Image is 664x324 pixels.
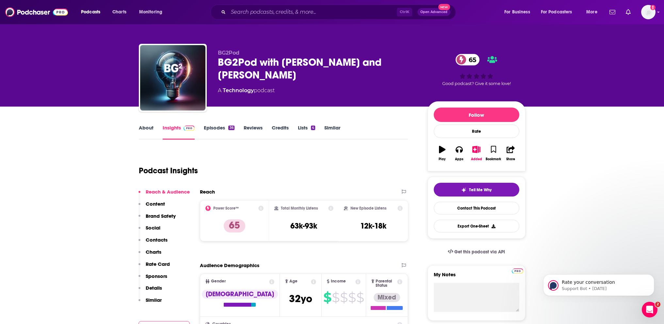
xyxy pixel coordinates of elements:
span: For Podcasters [541,8,572,17]
span: For Business [504,8,530,17]
div: A podcast [218,87,275,94]
div: 4 [311,126,315,130]
a: InsightsPodchaser Pro [163,125,195,140]
button: Apps [451,142,468,165]
button: Open AdvancedNew [417,8,450,16]
div: Share [506,157,515,161]
img: User Profile [641,5,656,19]
button: open menu [500,7,538,17]
a: 65 [456,54,479,65]
a: Episodes36 [204,125,234,140]
button: Follow [434,108,519,122]
a: Similar [324,125,340,140]
span: Open Advanced [420,10,447,14]
div: 65Good podcast? Give it some love! [428,50,526,90]
p: 65 [224,219,245,232]
a: Pro website [512,267,523,274]
h2: New Episode Listens [350,206,386,211]
button: Details [138,285,162,297]
p: Brand Safety [146,213,176,219]
span: New [438,4,450,10]
span: Parental Status [376,279,396,288]
div: Added [471,157,482,161]
span: 2 [655,302,660,307]
span: Age [289,279,298,283]
span: BG2Pod [218,50,239,56]
button: Rate Card [138,261,170,273]
button: open menu [76,7,109,17]
p: Reach & Audience [146,189,190,195]
div: [DEMOGRAPHIC_DATA] [202,290,278,299]
svg: Add a profile image [650,5,656,10]
button: Bookmark [485,142,502,165]
button: Brand Safety [138,213,176,225]
span: Tell Me Why [469,187,492,193]
span: Podcasts [81,8,100,17]
span: Get this podcast via API [454,249,505,255]
span: Income [331,279,346,283]
button: Similar [138,297,162,309]
h2: Power Score™ [213,206,239,211]
img: Podchaser Pro [512,268,523,274]
a: Lists4 [298,125,315,140]
span: 65 [462,54,479,65]
a: Show notifications dropdown [623,7,633,18]
iframe: Intercom live chat [642,302,657,317]
p: Charts [146,249,161,255]
button: tell me why sparkleTell Me Why [434,183,519,196]
button: open menu [135,7,171,17]
button: Added [468,142,485,165]
span: Monitoring [139,8,162,17]
h2: Reach [200,189,215,195]
label: My Notes [434,271,519,283]
button: Share [502,142,519,165]
h2: Total Monthly Listens [281,206,318,211]
h3: 63k-93k [290,221,317,231]
span: $ [356,292,364,303]
img: BG2Pod with Brad Gerstner and Bill Gurley [140,45,205,111]
div: Mixed [374,293,400,302]
a: Technology [223,87,254,94]
a: Credits [272,125,289,140]
span: 32 yo [289,292,312,305]
span: Charts [112,8,126,17]
a: Charts [108,7,130,17]
a: Contact This Podcast [434,202,519,214]
span: Gender [211,279,226,283]
button: Reach & Audience [138,189,190,201]
button: Content [138,201,165,213]
span: $ [348,292,356,303]
p: Sponsors [146,273,167,279]
a: About [139,125,154,140]
h3: 12k-18k [360,221,386,231]
img: Podchaser - Follow, Share and Rate Podcasts [5,6,68,18]
div: Bookmark [486,157,501,161]
span: More [586,8,597,17]
p: Rate Card [146,261,170,267]
button: open menu [582,7,606,17]
a: Get this podcast via API [443,244,510,260]
span: $ [340,292,348,303]
button: open menu [537,7,582,17]
p: Similar [146,297,162,303]
span: $ [332,292,339,303]
img: Podchaser Pro [184,126,195,131]
h2: Audience Demographics [200,262,259,268]
div: Rate [434,125,519,138]
button: Play [434,142,451,165]
a: Show notifications dropdown [607,7,618,18]
h1: Podcast Insights [139,166,198,176]
button: Contacts [138,237,168,249]
img: tell me why sparkle [461,187,466,193]
input: Search podcasts, credits, & more... [228,7,397,17]
button: Show profile menu [641,5,656,19]
span: Good podcast? Give it some love! [442,81,511,86]
a: Reviews [244,125,263,140]
p: Content [146,201,165,207]
iframe: Intercom notifications message [533,261,664,306]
